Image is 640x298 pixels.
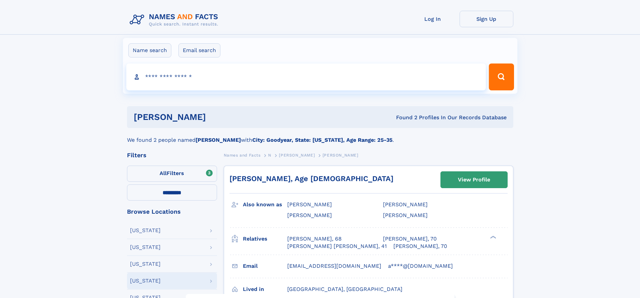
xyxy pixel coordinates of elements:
[287,201,332,208] span: [PERSON_NAME]
[287,243,387,250] a: [PERSON_NAME] [PERSON_NAME], 41
[383,235,437,243] a: [PERSON_NAME], 70
[279,153,315,158] span: [PERSON_NAME]
[127,128,513,144] div: We found 2 people named with .
[196,137,241,143] b: [PERSON_NAME]
[130,245,161,250] div: [US_STATE]
[383,212,428,218] span: [PERSON_NAME]
[252,137,392,143] b: City: Goodyear, State: [US_STATE], Age Range: 25-35
[243,199,287,210] h3: Also known as
[134,113,301,121] h1: [PERSON_NAME]
[279,151,315,159] a: [PERSON_NAME]
[489,63,514,90] button: Search Button
[287,235,342,243] a: [PERSON_NAME], 68
[287,286,402,292] span: [GEOGRAPHIC_DATA], [GEOGRAPHIC_DATA]
[243,260,287,272] h3: Email
[178,43,220,57] label: Email search
[160,170,167,176] span: All
[323,153,358,158] span: [PERSON_NAME]
[268,151,271,159] a: N
[458,172,490,187] div: View Profile
[268,153,271,158] span: N
[127,11,224,29] img: Logo Names and Facts
[287,212,332,218] span: [PERSON_NAME]
[224,151,261,159] a: Names and Facts
[229,174,393,183] a: [PERSON_NAME], Age [DEMOGRAPHIC_DATA]
[127,209,217,215] div: Browse Locations
[383,201,428,208] span: [PERSON_NAME]
[393,243,447,250] a: [PERSON_NAME], 70
[488,235,497,239] div: ❯
[127,166,217,182] label: Filters
[126,63,486,90] input: search input
[441,172,507,188] a: View Profile
[243,233,287,245] h3: Relatives
[130,261,161,267] div: [US_STATE]
[128,43,171,57] label: Name search
[301,114,507,121] div: Found 2 Profiles In Our Records Database
[130,228,161,233] div: [US_STATE]
[460,11,513,27] a: Sign Up
[287,263,381,269] span: [EMAIL_ADDRESS][DOMAIN_NAME]
[406,11,460,27] a: Log In
[127,152,217,158] div: Filters
[130,278,161,284] div: [US_STATE]
[243,284,287,295] h3: Lived in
